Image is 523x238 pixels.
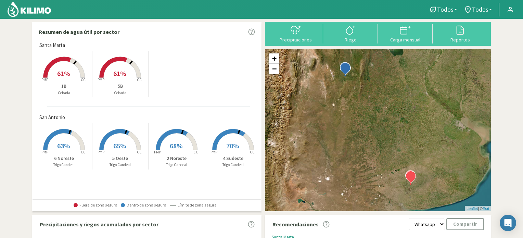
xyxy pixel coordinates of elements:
button: Carga mensual [378,24,433,42]
span: Todos [437,6,454,13]
span: 65% [113,141,126,150]
span: San Antonio [39,114,65,122]
div: Precipitaciones [270,37,321,42]
span: 61% [113,69,126,78]
span: Límite de zona segura [170,203,217,208]
p: Cebada [92,90,149,96]
p: Precipitaciones y riegos acumulados por sector [40,220,158,228]
button: Riego [323,24,378,42]
tspan: CC [81,77,86,82]
p: 4 Sudeste [205,155,261,162]
a: Zoom in [269,53,279,64]
span: Todos [472,6,488,13]
a: Leaflet [467,206,478,211]
tspan: CC [250,150,255,154]
div: Reportes [435,37,485,42]
a: Esri [483,206,489,211]
p: Trigo Candeal [205,162,261,168]
p: 1B [36,83,92,90]
tspan: CC [137,150,142,154]
p: Recomendaciones [272,220,319,228]
p: 5B [92,83,149,90]
tspan: PMP [41,77,48,82]
span: 68% [170,141,182,150]
span: 61% [57,69,70,78]
p: Trigo Candeal [149,162,205,168]
img: Kilimo [7,1,52,17]
tspan: CC [81,150,86,154]
tspan: PMP [98,77,104,82]
div: Carga mensual [380,37,431,42]
tspan: PMP [41,150,48,154]
tspan: PMP [211,150,217,154]
button: Precipitaciones [268,24,323,42]
span: Santa Marta [39,41,65,49]
tspan: CC [137,77,142,82]
span: Fuera de zona segura [74,203,117,208]
span: 70% [226,141,239,150]
p: 2 Noreste [149,155,205,162]
tspan: CC [193,150,198,154]
div: | © [465,206,491,212]
tspan: PMP [154,150,161,154]
tspan: PMP [98,150,104,154]
p: 5 Oeste [92,155,149,162]
p: Trigo Candeal [36,162,92,168]
p: 6 Noreste [36,155,92,162]
span: 63% [57,141,70,150]
a: Zoom out [269,64,279,74]
div: Riego [325,37,376,42]
button: Reportes [433,24,487,42]
span: Dentro de zona segura [121,203,166,208]
div: Open Intercom Messenger [500,215,516,231]
p: Resumen de agua útil por sector [39,28,119,36]
p: Trigo Candeal [92,162,149,168]
p: Cebada [36,90,92,96]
